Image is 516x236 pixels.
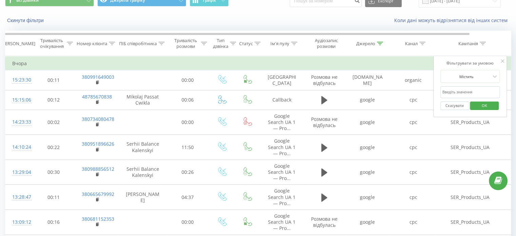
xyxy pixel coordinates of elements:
[82,116,114,122] a: 380734080478
[33,90,75,110] td: 00:12
[436,110,504,135] td: SER_Products_UA
[12,93,26,107] div: 15:15:06
[436,210,504,235] td: SER_Products_UA
[33,160,75,185] td: 00:30
[1,41,35,47] div: [PERSON_NAME]
[119,41,157,47] div: ПІБ співробітника
[167,90,209,110] td: 00:06
[33,110,75,135] td: 00:02
[310,38,343,49] div: Аудіозапис розмови
[390,110,436,135] td: cpc
[82,216,114,222] a: 380681152353
[33,70,75,90] td: 00:11
[33,210,75,235] td: 00:16
[82,191,114,197] a: 380665679992
[119,160,167,185] td: Serhii Balance Kalenskyi
[440,60,500,67] div: Фільтрувати за умовою
[167,160,209,185] td: 00:26
[440,86,500,98] input: Введіть значення
[172,38,199,49] div: Тривалість розмови
[390,135,436,160] td: cpc
[345,135,390,160] td: google
[12,73,26,87] div: 15:23:30
[268,163,295,181] span: Google Search UA 1 — Pro...
[12,166,26,179] div: 13:29:04
[311,116,338,128] span: Розмова не відбулась
[356,41,375,47] div: Джерело
[82,93,112,100] a: 48785670838
[167,210,209,235] td: 00:00
[119,185,167,210] td: [PERSON_NAME]
[345,210,390,235] td: google
[345,110,390,135] td: google
[12,115,26,129] div: 14:23:33
[475,100,494,111] span: OK
[167,185,209,210] td: 04:37
[260,90,304,110] td: Callback
[82,74,114,80] a: 380991649003
[82,141,114,147] a: 380951896626
[390,210,436,235] td: cpc
[436,185,504,210] td: SER_Products_UA
[268,138,295,156] span: Google Search UA 1 — Pro...
[390,185,436,210] td: cpc
[268,187,295,206] span: Google Search UA 1 — Pro...
[311,216,338,228] span: Розмова не відбулась
[268,113,295,131] span: Google Search UA 1 — Pro...
[119,135,167,160] td: Serhii Balance Kalenskyi
[33,135,75,160] td: 00:22
[12,216,26,229] div: 13:09:12
[390,160,436,185] td: cpc
[33,185,75,210] td: 00:11
[345,90,390,110] td: google
[345,160,390,185] td: google
[270,41,289,47] div: Ім'я пулу
[440,102,469,110] button: Скасувати
[167,70,209,90] td: 00:00
[167,110,209,135] td: 00:00
[436,160,504,185] td: SER_Products_UA
[12,190,26,204] div: 13:28:47
[436,135,504,160] td: SER_Products_UA
[390,70,436,90] td: organic
[268,213,295,231] span: Google Search UA 1 — Pro...
[38,38,65,49] div: Тривалість очікування
[82,166,114,172] a: 380988856512
[405,41,418,47] div: Канал
[345,185,390,210] td: google
[390,90,436,110] td: cpc
[311,74,338,86] span: Розмова не відбулась
[119,90,167,110] td: Mikolaj Passat Cwikla
[77,41,107,47] div: Номер клієнта
[5,17,47,23] button: Скинути фільтри
[394,17,511,23] a: Коли дані можуть відрізнятися вiд інших систем
[213,38,228,49] div: Тип дзвінка
[239,41,253,47] div: Статус
[345,70,390,90] td: [DOMAIN_NAME]
[12,141,26,154] div: 14:10:24
[470,102,499,110] button: OK
[167,135,209,160] td: 11:50
[260,70,304,90] td: [GEOGRAPHIC_DATA]
[458,41,478,47] div: Кампанія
